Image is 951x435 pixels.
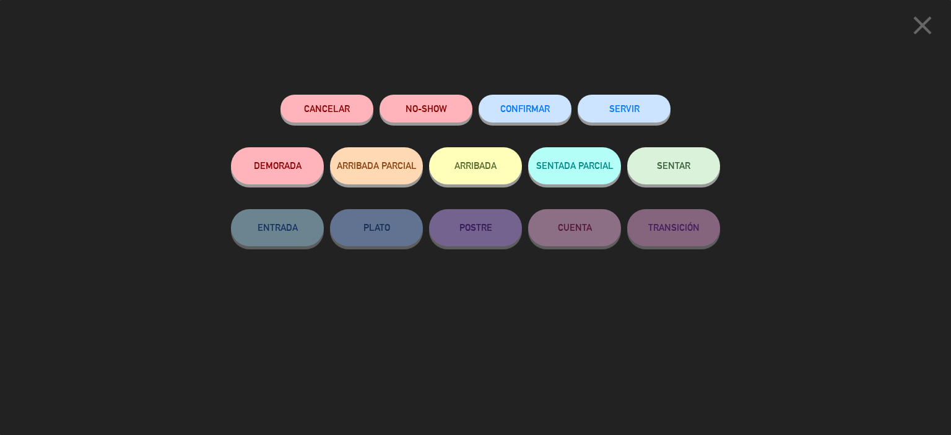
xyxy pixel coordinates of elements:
button: NO-SHOW [380,95,472,123]
button: Cancelar [280,95,373,123]
button: ENTRADA [231,209,324,246]
button: CUENTA [528,209,621,246]
i: close [907,10,938,41]
button: ARRIBADA PARCIAL [330,147,423,184]
button: SERVIR [578,95,671,123]
span: CONFIRMAR [500,103,550,114]
button: close [903,9,942,46]
span: SENTAR [657,160,690,171]
span: ARRIBADA PARCIAL [337,160,417,171]
button: PLATO [330,209,423,246]
button: SENTAR [627,147,720,184]
button: CONFIRMAR [479,95,571,123]
button: SENTADA PARCIAL [528,147,621,184]
button: TRANSICIÓN [627,209,720,246]
button: DEMORADA [231,147,324,184]
button: ARRIBADA [429,147,522,184]
button: POSTRE [429,209,522,246]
